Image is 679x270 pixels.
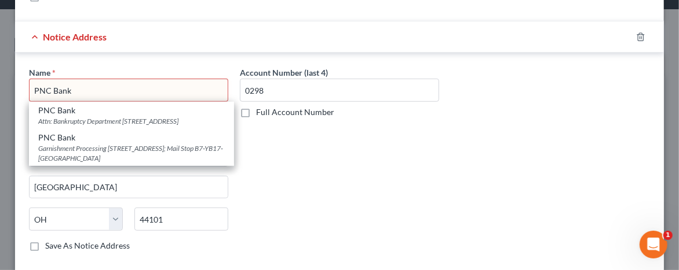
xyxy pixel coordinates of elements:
label: Save As Notice Address [45,240,130,251]
iframe: Intercom live chat [640,231,667,258]
label: Account Number (last 4) [240,66,328,79]
input: Enter city... [30,176,228,198]
input: XXXX [240,79,439,102]
div: Attn: Bankruptcy Department [STREET_ADDRESS] [38,116,225,126]
div: Garnishment Processing [STREET_ADDRESS]; Mail Stop B7-YB17-[GEOGRAPHIC_DATA] [38,143,225,163]
div: PNC Bank [38,105,225,116]
input: Enter zip.. [134,208,228,231]
label: Full Account Number [256,106,334,118]
div: PNC Bank [38,132,225,143]
span: Notice Address [43,31,107,42]
span: 1 [663,231,673,240]
span: Name [29,68,50,77]
input: Search by name... [29,79,228,102]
